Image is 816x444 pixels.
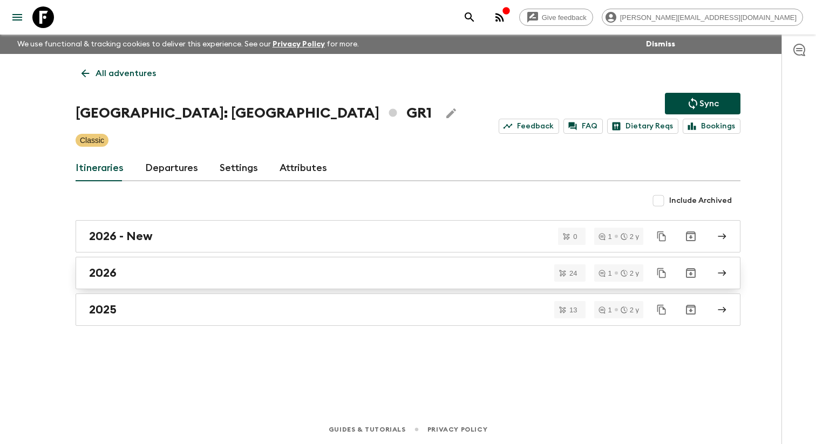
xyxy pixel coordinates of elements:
[683,119,740,134] a: Bookings
[499,119,559,134] a: Feedback
[567,233,583,240] span: 0
[89,229,153,243] h2: 2026 - New
[680,226,702,247] button: Archive
[76,293,740,326] a: 2025
[621,233,639,240] div: 2 y
[652,300,671,319] button: Duplicate
[145,155,198,181] a: Departures
[652,263,671,283] button: Duplicate
[680,299,702,320] button: Archive
[563,306,583,313] span: 13
[621,270,639,277] div: 2 y
[563,270,583,277] span: 24
[13,35,363,54] p: We use functional & tracking cookies to deliver this experience. See our for more.
[96,67,156,80] p: All adventures
[614,13,803,22] span: [PERSON_NAME][EMAIL_ADDRESS][DOMAIN_NAME]
[621,306,639,313] div: 2 y
[220,155,258,181] a: Settings
[76,63,162,84] a: All adventures
[76,257,740,289] a: 2026
[459,6,480,28] button: search adventures
[563,119,603,134] a: FAQ
[89,303,117,317] h2: 2025
[602,9,803,26] div: [PERSON_NAME][EMAIL_ADDRESS][DOMAIN_NAME]
[280,155,327,181] a: Attributes
[643,37,678,52] button: Dismiss
[519,9,593,26] a: Give feedback
[89,266,117,280] h2: 2026
[599,306,611,313] div: 1
[699,97,719,110] p: Sync
[76,103,432,124] h1: [GEOGRAPHIC_DATA]: [GEOGRAPHIC_DATA] GR1
[607,119,678,134] a: Dietary Reqs
[76,155,124,181] a: Itineraries
[76,220,740,252] a: 2026 - New
[329,423,406,435] a: Guides & Tutorials
[599,233,611,240] div: 1
[440,103,462,124] button: Edit Adventure Title
[665,93,740,114] button: Sync adventure departures to the booking engine
[273,40,325,48] a: Privacy Policy
[599,270,611,277] div: 1
[6,6,28,28] button: menu
[80,135,104,146] p: Classic
[680,262,702,284] button: Archive
[536,13,593,22] span: Give feedback
[652,227,671,246] button: Duplicate
[669,195,732,206] span: Include Archived
[427,423,487,435] a: Privacy Policy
